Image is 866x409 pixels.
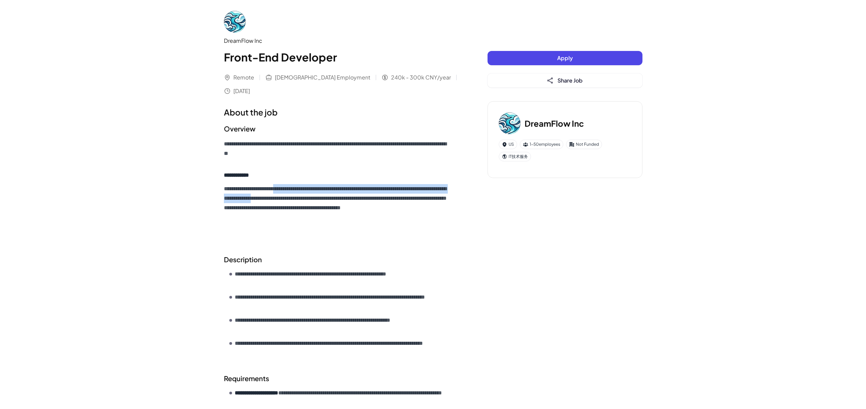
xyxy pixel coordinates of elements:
div: Not Funded [566,140,602,149]
h1: About the job [224,106,460,118]
button: Share Job [488,73,642,88]
span: [DATE] [233,87,250,95]
h3: DreamFlow Inc [525,117,584,129]
span: 240k - 300k CNY/year [391,73,451,82]
span: [DEMOGRAPHIC_DATA] Employment [275,73,370,82]
h1: Front-End Developer [224,49,460,65]
span: Remote [233,73,254,82]
img: Dr [499,112,520,134]
div: DreamFlow Inc [224,37,460,45]
h2: Description [224,254,460,265]
div: IT技术服务 [499,152,531,161]
h2: Overview [224,124,460,134]
button: Apply [488,51,642,65]
div: 1-50 employees [520,140,563,149]
span: Share Job [558,77,583,84]
div: US [499,140,517,149]
h2: Requirements [224,373,460,384]
span: Apply [557,54,573,61]
img: Dr [224,11,246,33]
